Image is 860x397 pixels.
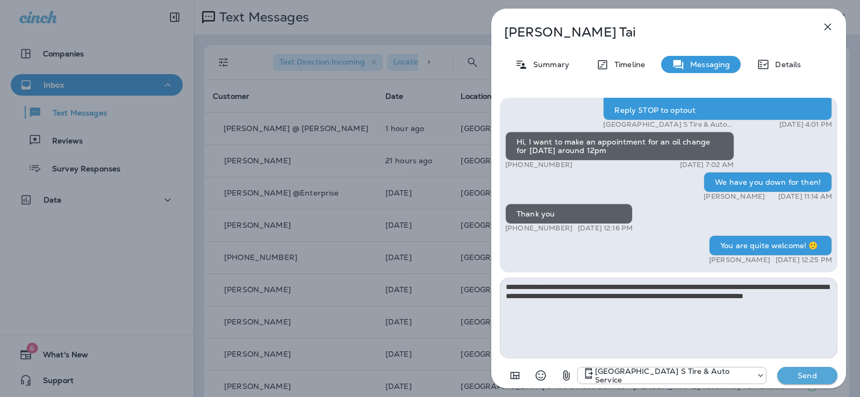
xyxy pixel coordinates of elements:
[777,367,837,384] button: Send
[505,132,734,161] div: Hi, I want to make an appointment for an oil change for [DATE] around 12pm
[709,235,832,256] div: You are quite welcome! 🙂
[685,60,730,69] p: Messaging
[595,367,751,384] p: [GEOGRAPHIC_DATA] S Tire & Auto Service
[504,365,526,386] button: Add in a premade template
[505,204,633,224] div: Thank you
[779,120,832,129] p: [DATE] 4:01 PM
[680,161,734,169] p: [DATE] 7:02 AM
[704,172,832,192] div: We have you down for then!
[505,161,572,169] p: [PHONE_NUMBER]
[704,192,765,201] p: [PERSON_NAME]
[776,256,832,264] p: [DATE] 12:25 PM
[578,367,766,384] div: +1 (301) 975-0024
[505,224,572,233] p: [PHONE_NUMBER]
[770,60,801,69] p: Details
[528,60,569,69] p: Summary
[709,256,770,264] p: [PERSON_NAME]
[578,224,633,233] p: [DATE] 12:16 PM
[785,371,830,380] p: Send
[603,120,740,129] p: [GEOGRAPHIC_DATA] S Tire & Auto Service
[530,365,551,386] button: Select an emoji
[778,192,832,201] p: [DATE] 11:14 AM
[504,25,798,40] p: [PERSON_NAME] Tai
[609,60,645,69] p: Timeline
